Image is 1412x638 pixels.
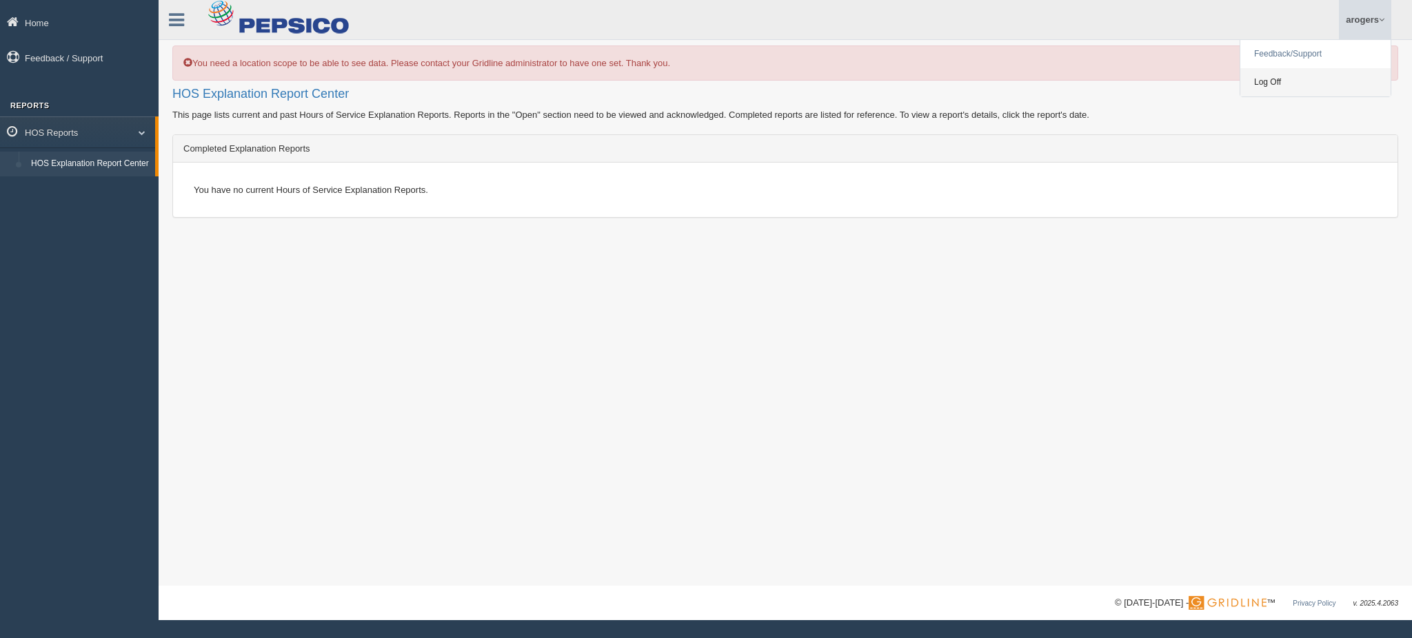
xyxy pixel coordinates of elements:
[25,152,155,176] a: HOS Explanation Report Center
[1293,599,1335,607] a: Privacy Policy
[183,173,1387,207] div: You have no current Hours of Service Explanation Reports.
[1240,68,1391,96] a: Log Off
[1240,40,1391,68] a: Feedback/Support
[173,135,1398,163] div: Completed Explanation Reports
[1353,599,1398,607] span: v. 2025.4.2063
[172,88,1398,101] h2: HOS Explanation Report Center
[1189,596,1267,610] img: Gridline
[1115,596,1398,610] div: © [DATE]-[DATE] - ™
[172,45,1398,81] div: You need a location scope to be able to see data. Please contact your Gridline administrator to h...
